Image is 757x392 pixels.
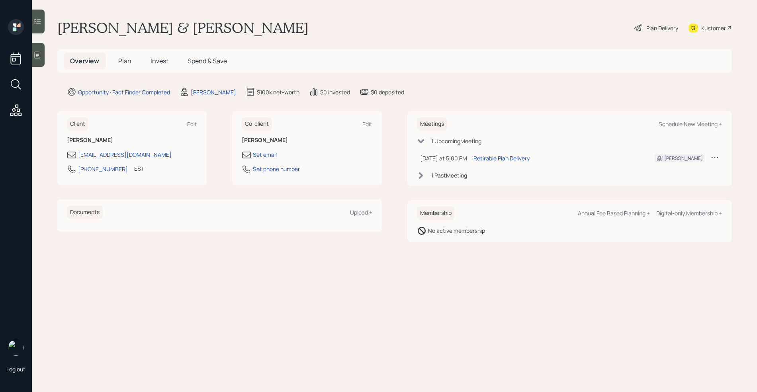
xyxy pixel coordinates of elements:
span: Plan [118,57,131,65]
div: No active membership [428,226,485,235]
div: Opportunity · Fact Finder Completed [78,88,170,96]
div: [PERSON_NAME] [664,155,703,162]
div: Log out [6,365,25,373]
div: Kustomer [701,24,726,32]
div: Edit [362,120,372,128]
div: Edit [187,120,197,128]
div: Digital-only Membership + [656,209,722,217]
h6: [PERSON_NAME] [242,137,372,144]
h1: [PERSON_NAME] & [PERSON_NAME] [57,19,309,37]
span: Overview [70,57,99,65]
h6: [PERSON_NAME] [67,137,197,144]
img: retirable_logo.png [8,340,24,356]
div: [PERSON_NAME] [191,88,236,96]
div: $100k net-worth [257,88,299,96]
div: Annual Fee Based Planning + [578,209,650,217]
div: $0 invested [320,88,350,96]
h6: Client [67,117,88,131]
div: [DATE] at 5:00 PM [420,154,467,162]
div: $0 deposited [371,88,404,96]
div: EST [134,164,144,173]
div: [PHONE_NUMBER] [78,165,128,173]
div: 1 Past Meeting [431,171,467,179]
h6: Documents [67,206,103,219]
span: Invest [151,57,168,65]
h6: Membership [417,207,455,220]
h6: Co-client [242,117,272,131]
div: Set phone number [253,165,300,173]
div: Retirable Plan Delivery [473,154,530,162]
div: Upload + [350,209,372,216]
h6: Meetings [417,117,447,131]
div: Plan Delivery [646,24,678,32]
span: Spend & Save [188,57,227,65]
div: [EMAIL_ADDRESS][DOMAIN_NAME] [78,150,172,159]
div: 1 Upcoming Meeting [431,137,481,145]
div: Set email [253,150,277,159]
div: Schedule New Meeting + [659,120,722,128]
